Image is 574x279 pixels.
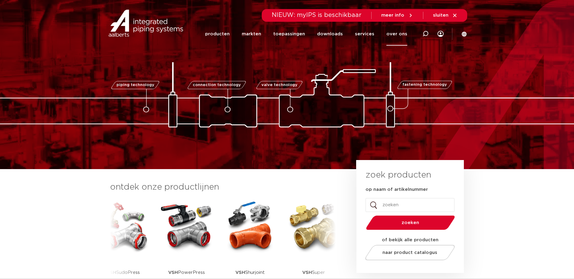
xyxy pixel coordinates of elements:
[381,13,413,18] a: meer info
[205,22,230,46] a: producten
[433,13,448,18] span: sluiten
[235,270,245,275] strong: VSH
[382,250,437,255] span: naar product catalogus
[110,181,336,193] h3: ontdek onze productlijnen
[168,270,178,275] strong: VSH
[205,22,407,46] nav: Menu
[366,198,454,212] input: zoeken
[382,238,438,242] strong: of bekijk alle producten
[366,187,428,193] label: op naam of artikelnummer
[116,83,154,87] span: piping technology
[386,22,407,46] a: over ons
[317,22,343,46] a: downloads
[363,215,457,230] button: zoeken
[355,22,374,46] a: services
[402,83,447,87] span: fastening technology
[273,22,305,46] a: toepassingen
[107,270,116,275] strong: VSH
[261,83,297,87] span: valve technology
[192,83,241,87] span: connection technology
[366,169,431,181] h3: zoek producten
[242,22,261,46] a: markten
[381,13,404,18] span: meer info
[272,12,362,18] span: NIEUW: myIPS is beschikbaar
[302,270,312,275] strong: VSH
[433,13,458,18] a: sluiten
[363,245,456,260] a: naar product catalogus
[382,220,439,225] span: zoeken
